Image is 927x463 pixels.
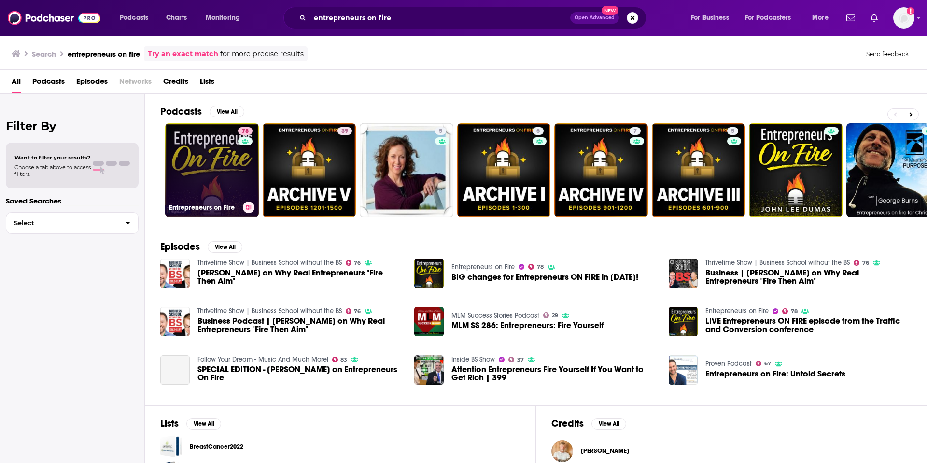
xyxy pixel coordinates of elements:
a: Entrepreneurs on Fire: Untold Secrets [705,370,845,378]
img: BIG changes for Entrepreneurs ON FIRE in 2018! [414,259,444,288]
h3: Entrepreneurs on Fire [169,203,239,212]
a: 76 [346,308,361,314]
a: 78 [238,127,253,135]
span: 67 [764,362,771,366]
a: Attention Entrepreneurs Fire Yourself If You Want to Get Rich | 399 [414,355,444,385]
button: Open AdvancedNew [570,12,619,24]
a: Guy Kawasaki on Why Real Entrepreneurs "Fire Then Aim" [197,269,403,285]
svg: Add a profile image [907,7,914,15]
a: Garrett J White [581,447,629,455]
img: Business Podcast | Guy Kawasaki on Why Real Entrepreneurs "Fire Then Aim" [160,307,190,336]
span: 78 [537,265,544,269]
a: BreastCancer2022 [190,441,243,452]
button: Show profile menu [893,7,914,29]
a: Episodes [76,73,108,93]
span: 76 [862,261,869,265]
span: Networks [119,73,152,93]
a: 76 [346,260,361,266]
a: 5 [727,127,738,135]
span: All [12,73,21,93]
a: SPECIAL EDITION - Robert on Entrepreneurs On Fire [197,365,403,382]
a: Thrivetime Show | Business School without the BS [197,259,342,267]
span: 76 [354,261,361,265]
a: Business | Guy Kawasaki on Why Real Entrepreneurs "Fire Then Aim" [669,259,698,288]
a: PodcastsView All [160,105,244,117]
span: Podcasts [32,73,65,93]
img: Garrett J White [551,440,573,462]
span: Choose a tab above to access filters. [14,164,91,177]
button: open menu [199,10,253,26]
a: 39 [263,123,356,217]
span: 76 [354,309,361,314]
span: [PERSON_NAME] on Why Real Entrepreneurs "Fire Then Aim" [197,269,403,285]
a: BIG changes for Entrepreneurs ON FIRE in 2018! [451,273,638,281]
img: Guy Kawasaki on Why Real Entrepreneurs "Fire Then Aim" [160,259,190,288]
button: View All [591,418,626,430]
a: Thrivetime Show | Business School without the BS [197,307,342,315]
span: For Business [691,11,729,25]
a: Lists [200,73,214,93]
a: LIVE Entrepreneurs ON FIRE episode from the Traffic and Conversion conference [669,307,698,336]
a: Business Podcast | Guy Kawasaki on Why Real Entrepreneurs "Fire Then Aim" [197,317,403,333]
a: 78 [782,308,798,314]
a: SPECIAL EDITION - Robert on Entrepreneurs On Fire [160,355,190,385]
span: [PERSON_NAME] [581,447,629,455]
a: 39 [337,127,352,135]
button: open menu [805,10,841,26]
span: 7 [633,127,637,136]
span: For Podcasters [745,11,791,25]
a: Follow Your Dream - Music And Much More! [197,355,328,363]
button: View All [210,106,244,117]
span: 78 [242,127,249,136]
img: User Profile [893,7,914,29]
a: 5 [435,127,446,135]
a: Try an exact match [148,48,218,59]
span: Want to filter your results? [14,154,91,161]
a: 7 [630,127,641,135]
span: 83 [340,358,347,362]
a: Credits [163,73,188,93]
a: EpisodesView All [160,241,242,253]
span: Podcasts [120,11,148,25]
button: Select [6,212,139,234]
span: 78 [791,309,798,314]
span: Business | [PERSON_NAME] on Why Real Entrepreneurs "Fire Then Aim" [705,269,911,285]
h3: entrepreneurs on fire [68,49,140,58]
img: Entrepreneurs on Fire: Untold Secrets [669,355,698,385]
a: 37 [508,357,524,362]
span: Open Advanced [575,15,615,20]
span: SPECIAL EDITION - [PERSON_NAME] on Entrepreneurs On Fire [197,365,403,382]
a: MLM SS 286: Entrepreneurs: Fire Yourself [451,321,604,330]
p: Saved Searches [6,196,139,205]
input: Search podcasts, credits, & more... [310,10,570,26]
span: 37 [517,358,524,362]
span: Attention Entrepreneurs Fire Yourself If You Want to Get Rich | 399 [451,365,657,382]
a: CreditsView All [551,418,626,430]
a: Charts [160,10,193,26]
button: open menu [113,10,161,26]
a: 78 [528,264,544,270]
a: 7 [554,123,648,217]
img: Podchaser - Follow, Share and Rate Podcasts [8,9,100,27]
a: BreastCancer2022 [160,435,182,457]
span: Monitoring [206,11,240,25]
span: Select [6,220,118,226]
img: MLM SS 286: Entrepreneurs: Fire Yourself [414,307,444,336]
button: Send feedback [863,50,912,58]
a: 29 [543,312,558,318]
span: Business Podcast | [PERSON_NAME] on Why Real Entrepreneurs "Fire Then Aim" [197,317,403,333]
a: 5 [533,127,544,135]
span: New [602,6,619,15]
a: 5 [457,123,551,217]
h2: Podcasts [160,105,202,117]
h2: Episodes [160,241,200,253]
